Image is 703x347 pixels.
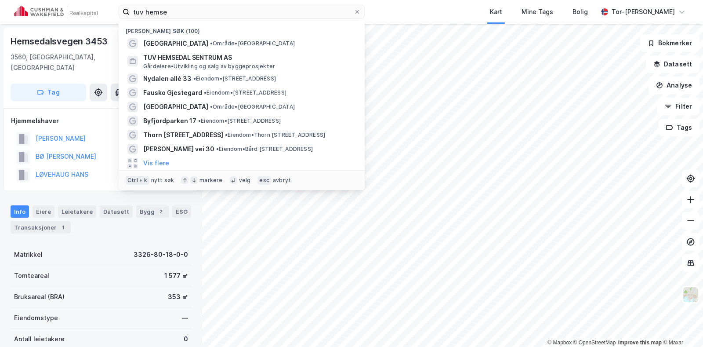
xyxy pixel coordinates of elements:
span: • [198,117,201,124]
div: — [182,313,188,323]
span: • [225,131,228,138]
span: Eiendom • [STREET_ADDRESS] [198,117,281,124]
div: Bolig [573,7,588,17]
span: Eiendom • [STREET_ADDRESS] [193,75,276,82]
span: • [204,89,207,96]
div: avbryt [273,177,291,184]
span: • [216,146,219,152]
div: esc [257,176,271,185]
div: markere [199,177,222,184]
div: Antall leietakere [14,334,65,344]
div: velg [239,177,251,184]
img: cushman-wakefield-realkapital-logo.202ea83816669bd177139c58696a8fa1.svg [14,6,98,18]
div: Ctrl + k [126,176,149,185]
div: Datasett [100,205,133,218]
div: Info [11,205,29,218]
button: Datasett [646,55,699,73]
a: Mapbox [547,340,572,346]
div: 2 [156,207,165,216]
div: Tomteareal [14,270,49,281]
span: Område • [GEOGRAPHIC_DATA] [210,40,295,47]
div: Bygg [136,205,169,218]
img: Z [682,286,699,303]
a: Improve this map [618,340,662,346]
div: ESG [172,205,191,218]
button: Vis flere [143,158,169,168]
iframe: Chat Widget [659,305,703,347]
span: Område • [GEOGRAPHIC_DATA] [210,103,295,110]
div: 3326-80-18-0-0 [134,249,188,260]
span: Eiendom • [STREET_ADDRESS] [204,89,286,96]
button: Analyse [649,77,699,94]
div: Kart [490,7,502,17]
div: Hjemmelshaver [11,116,191,126]
input: Søk på adresse, matrikkel, gårdeiere, leietakere eller personer [130,5,354,18]
div: Tor-[PERSON_NAME] [612,7,675,17]
span: Byfjordparken 17 [143,116,196,126]
span: [GEOGRAPHIC_DATA] [143,102,208,112]
span: • [193,75,196,82]
span: • [210,103,213,110]
button: Filter [657,98,699,115]
span: [GEOGRAPHIC_DATA] [143,38,208,49]
span: Eiendom • Bård [STREET_ADDRESS] [216,146,313,153]
div: nytt søk [151,177,174,184]
div: 3560, [GEOGRAPHIC_DATA], [GEOGRAPHIC_DATA] [11,52,145,73]
a: OpenStreetMap [573,340,616,346]
div: Leietakere [58,205,96,218]
div: 353 ㎡ [168,292,188,302]
span: Fausko Gjestegard [143,88,202,98]
span: Eiendom • Thorn [STREET_ADDRESS] [225,131,325,139]
span: Nydalen allé 33 [143,73,192,84]
div: Eiendomstype [14,313,58,323]
div: Matrikkel [14,249,43,260]
div: 1 [58,223,67,232]
div: Bruksareal (BRA) [14,292,65,302]
span: [PERSON_NAME] vei 30 [143,144,214,154]
div: 0 [184,334,188,344]
button: Bokmerker [640,34,699,52]
span: Gårdeiere • Utvikling og salg av byggeprosjekter [143,63,275,70]
div: [PERSON_NAME] søk (100) [119,21,365,37]
span: TUV HEMSEDAL SENTRUM AS [143,52,354,63]
div: Eiere [33,205,54,218]
div: Mine Tags [522,7,553,17]
span: Thorn [STREET_ADDRESS] [143,130,223,140]
button: Tag [11,84,86,101]
div: Kontrollprogram for chat [659,305,703,347]
button: Tags [659,119,699,136]
span: • [210,40,213,47]
div: 1 577 ㎡ [164,270,188,281]
div: Hemsedalsvegen 3453 [11,34,109,48]
div: Transaksjoner [11,221,71,234]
